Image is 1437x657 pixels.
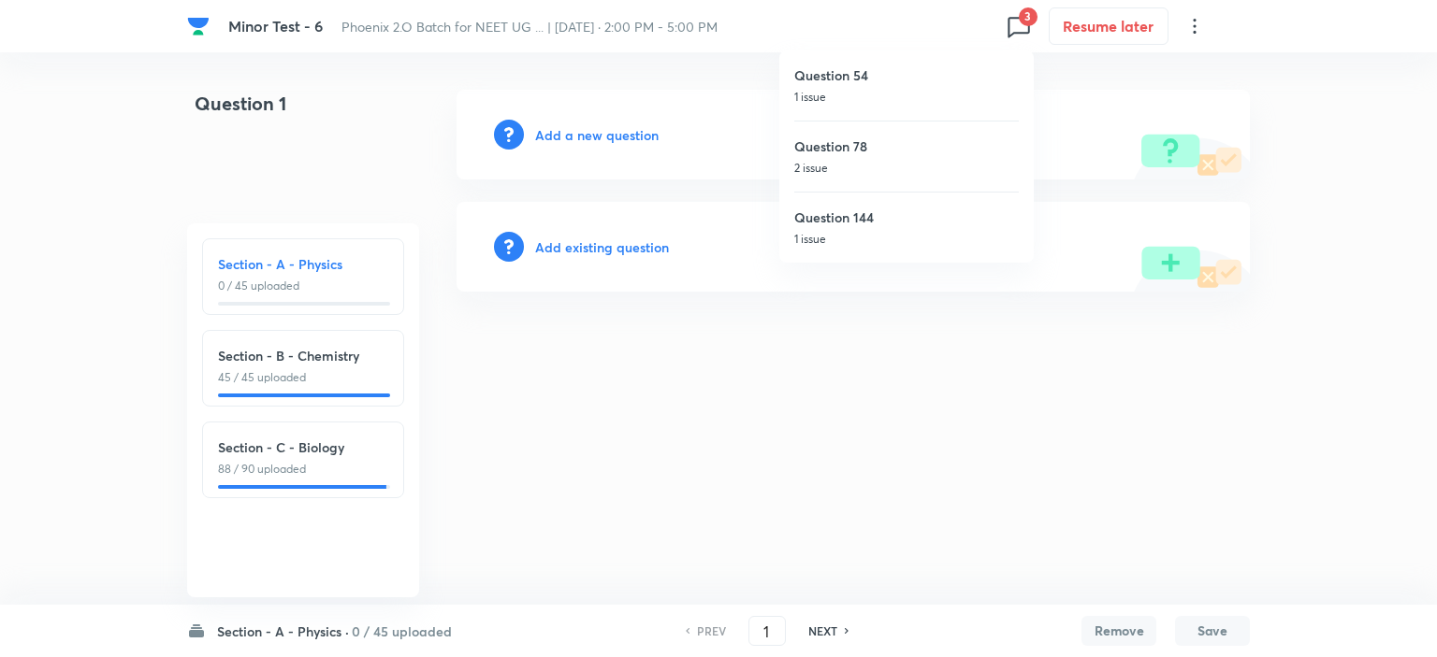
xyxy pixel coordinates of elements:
h6: Question 144 [794,207,1019,227]
p: 1 issue [794,89,1019,106]
h6: Question 54 [794,65,1019,85]
h6: Question 78 [794,136,1019,156]
p: 2 issue [794,160,1019,177]
p: 1 issue [794,231,1019,248]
